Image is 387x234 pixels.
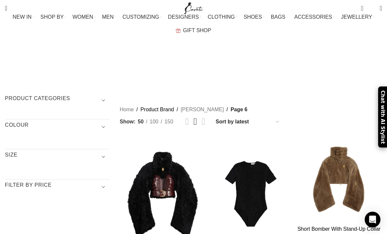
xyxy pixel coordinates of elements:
span: MEN [102,14,114,20]
span: 0 [361,3,366,8]
a: BAGS [271,11,288,24]
h3: Filter by price [5,181,110,193]
a: NEW IN [13,11,34,24]
span: DESIGNERS [168,14,199,20]
h3: COLOUR [5,121,110,133]
div: Open Intercom Messenger [365,212,380,227]
span: JEWELLERY [341,14,372,20]
a: Short Bomber With Stand-Up Collar [296,136,382,223]
a: 0 [357,2,366,15]
h3: SIZE [5,151,110,162]
span: GIFT SHOP [183,27,211,33]
span: 0 [370,7,375,11]
a: ACCESSORIES [294,11,335,24]
span: CLOTHING [208,14,235,20]
span: NEW IN [13,14,32,20]
span: BAGS [271,14,285,20]
div: My Wishlist [368,2,375,15]
span: CUSTOMIZING [122,14,159,20]
a: WOMEN [72,11,95,24]
a: Site logo [183,5,205,11]
a: GIFT SHOP [176,24,211,37]
a: DESIGNERS [168,11,201,24]
a: Search [2,2,10,15]
a: CUSTOMIZING [122,11,161,24]
h3: Product categories [5,95,110,106]
a: Short Bomber With Stand-Up Collar [297,226,380,232]
a: SHOES [244,11,264,24]
span: SHOP BY [40,14,64,20]
span: WOMEN [72,14,93,20]
img: GiftBag [176,29,181,33]
span: ACCESSORIES [294,14,332,20]
a: SHOP BY [40,11,66,24]
a: CLOTHING [208,11,237,24]
a: JEWELLERY [341,11,375,24]
a: MEN [102,11,116,24]
div: Main navigation [2,11,385,37]
span: SHOES [244,14,262,20]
